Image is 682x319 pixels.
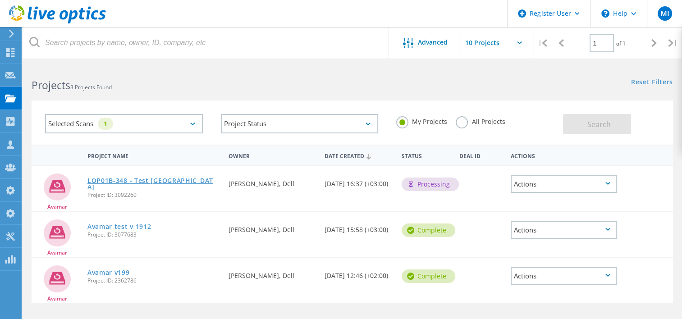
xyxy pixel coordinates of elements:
div: Actions [511,267,617,285]
span: Project ID: 3092260 [87,192,220,198]
span: Advanced [418,39,448,46]
div: [DATE] 15:58 (+03:00) [320,212,397,242]
div: | [664,27,682,59]
a: Reset Filters [631,79,673,87]
div: Actions [511,221,617,239]
div: Project Name [83,147,224,164]
div: Selected Scans [45,114,203,133]
label: My Projects [396,116,447,125]
span: of 1 [616,40,626,47]
div: Owner [224,147,320,164]
div: 1 [98,118,113,130]
span: Avamar [47,296,67,301]
div: Complete [402,269,455,283]
a: LOP01B-348 - Test [GEOGRAPHIC_DATA] [87,178,220,190]
span: Search [587,119,611,129]
div: [PERSON_NAME], Dell [224,212,320,242]
a: Live Optics Dashboard [9,19,106,25]
div: [DATE] 16:37 (+03:00) [320,166,397,196]
div: Complete [402,223,455,237]
span: MI [660,10,669,17]
div: [DATE] 12:46 (+02:00) [320,258,397,288]
div: | [533,27,552,59]
button: Search [563,114,631,134]
b: Projects [32,78,70,92]
input: Search projects by name, owner, ID, company, etc [23,27,389,59]
div: Status [397,147,455,164]
svg: \n [601,9,609,18]
div: Date Created [320,147,397,164]
span: 3 Projects Found [70,83,112,91]
div: Actions [506,147,622,164]
div: [PERSON_NAME], Dell [224,166,320,196]
div: Actions [511,175,617,193]
span: Project ID: 2362786 [87,278,220,283]
span: Avamar [47,250,67,255]
span: Project ID: 3077683 [87,232,220,237]
div: Deal Id [455,147,506,164]
div: Processing [402,178,459,191]
a: Avamar v199 [87,269,130,276]
span: Avamar [47,204,67,210]
a: Avamar test v 1912 [87,223,151,230]
div: [PERSON_NAME], Dell [224,258,320,288]
div: Project Status [221,114,379,133]
label: All Projects [456,116,505,125]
